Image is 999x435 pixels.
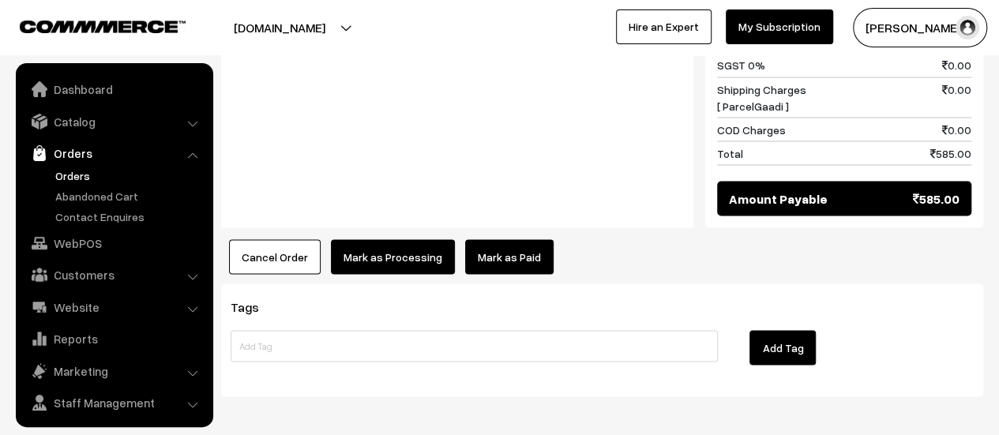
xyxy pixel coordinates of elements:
[717,144,743,161] span: Total
[942,121,971,137] span: 0.00
[231,298,278,314] span: Tags
[616,9,712,44] a: Hire an Expert
[729,189,828,208] span: Amount Payable
[717,121,786,137] span: COD Charges
[51,188,208,204] a: Abandoned Cart
[913,189,960,208] span: 585.00
[717,81,806,114] span: Shipping Charges [ ParcelGaadi ]
[20,324,208,353] a: Reports
[465,239,554,274] a: Mark as Paid
[717,57,765,73] span: SGST 0%
[20,21,186,32] img: COMMMERCE
[20,388,208,417] a: Staff Management
[20,107,208,136] a: Catalog
[20,261,208,289] a: Customers
[20,357,208,385] a: Marketing
[20,75,208,103] a: Dashboard
[229,239,321,274] button: Cancel Order
[956,16,979,39] img: user
[942,81,971,114] span: 0.00
[20,293,208,321] a: Website
[726,9,833,44] a: My Subscription
[749,330,816,365] button: Add Tag
[853,8,987,47] button: [PERSON_NAME]
[20,229,208,257] a: WebPOS
[20,139,208,167] a: Orders
[51,208,208,225] a: Contact Enquires
[178,8,381,47] button: [DOMAIN_NAME]
[331,239,455,274] button: Mark as Processing
[51,167,208,184] a: Orders
[930,144,971,161] span: 585.00
[231,330,718,362] input: Add Tag
[942,57,971,73] span: 0.00
[20,16,158,35] a: COMMMERCE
